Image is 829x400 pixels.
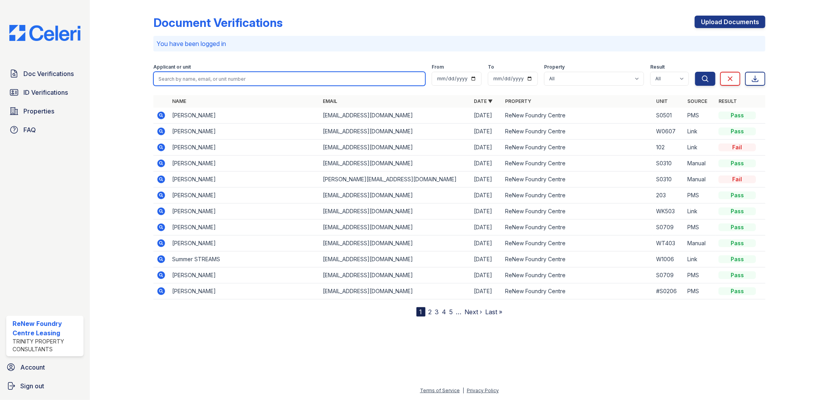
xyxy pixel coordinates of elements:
td: ReNew Foundry Centre [502,251,653,267]
td: [EMAIL_ADDRESS][DOMAIN_NAME] [320,156,471,172]
td: PMS [684,219,715,235]
a: Source [687,98,707,104]
td: [PERSON_NAME] [169,235,320,251]
td: [PERSON_NAME] [169,219,320,235]
div: Pass [719,239,756,247]
span: … [456,307,462,317]
a: Sign out [3,378,87,394]
div: Document Verifications [153,16,283,30]
td: [DATE] [471,156,502,172]
td: PMS [684,267,715,283]
div: Pass [719,191,756,199]
td: [DATE] [471,251,502,267]
td: [PERSON_NAME] [169,283,320,299]
td: [PERSON_NAME] [169,172,320,188]
td: [PERSON_NAME] [169,267,320,283]
td: WK503 [653,204,684,219]
td: ReNew Foundry Centre [502,156,653,172]
span: Properties [23,106,54,116]
td: ReNew Foundry Centre [502,140,653,156]
td: [PERSON_NAME] [169,188,320,204]
a: Last » [486,308,503,316]
label: Applicant or unit [153,64,191,70]
td: Link [684,204,715,219]
td: PMS [684,108,715,124]
span: FAQ [23,125,36,135]
a: ID Verifications [6,85,84,100]
td: ReNew Foundry Centre [502,204,653,219]
a: Property [505,98,531,104]
td: [EMAIL_ADDRESS][DOMAIN_NAME] [320,188,471,204]
td: S0501 [653,108,684,124]
td: Manual [684,172,715,188]
a: Next › [465,308,482,316]
a: Unit [656,98,668,104]
td: [PERSON_NAME] [169,156,320,172]
td: S0310 [653,156,684,172]
div: Pass [719,207,756,215]
td: [DATE] [471,283,502,299]
a: Terms of Service [420,388,460,393]
span: Account [20,363,45,372]
td: ReNew Foundry Centre [502,283,653,299]
div: Fail [719,175,756,183]
div: 1 [416,307,425,317]
td: 102 [653,140,684,156]
td: ReNew Foundry Centre [502,108,653,124]
td: [PERSON_NAME][EMAIL_ADDRESS][DOMAIN_NAME] [320,172,471,188]
td: [DATE] [471,124,502,140]
a: 4 [442,308,447,316]
a: Upload Documents [695,16,765,28]
div: ReNew Foundry Centre Leasing [12,319,80,338]
span: Sign out [20,381,44,391]
div: Pass [719,287,756,295]
td: [PERSON_NAME] [169,108,320,124]
div: Fail [719,143,756,151]
td: [DATE] [471,172,502,188]
a: Account [3,359,87,375]
td: ReNew Foundry Centre [502,219,653,235]
div: Trinity Property Consultants [12,338,80,353]
td: Manual [684,156,715,172]
a: 2 [429,308,432,316]
a: Doc Verifications [6,66,84,81]
td: [EMAIL_ADDRESS][DOMAIN_NAME] [320,219,471,235]
label: Result [650,64,665,70]
div: Pass [719,223,756,231]
td: Manual [684,235,715,251]
span: Doc Verifications [23,69,74,78]
a: 3 [435,308,439,316]
a: FAQ [6,122,84,138]
td: ReNew Foundry Centre [502,172,653,188]
a: Properties [6,103,84,119]
td: [PERSON_NAME] [169,124,320,140]
a: Result [719,98,737,104]
div: | [463,388,464,393]
a: Date ▼ [474,98,493,104]
td: Link [684,251,715,267]
td: [DATE] [471,267,502,283]
td: [DATE] [471,140,502,156]
td: S0310 [653,172,684,188]
label: Property [544,64,565,70]
td: [DATE] [471,108,502,124]
td: WT403 [653,235,684,251]
div: Pass [719,159,756,167]
td: 203 [653,188,684,204]
img: CE_Logo_Blue-a8612792a0a2168367f1c8372b55b34899dd931a85d93a1a3d3e32e68fde9ad4.png [3,25,87,41]
td: [DATE] [471,219,502,235]
td: ReNew Foundry Centre [502,124,653,140]
div: Pass [719,112,756,119]
td: S0709 [653,219,684,235]
input: Search by name, email, or unit number [153,72,426,86]
div: Pass [719,127,756,135]
td: [EMAIL_ADDRESS][DOMAIN_NAME] [320,251,471,267]
td: [DATE] [471,235,502,251]
td: [EMAIL_ADDRESS][DOMAIN_NAME] [320,283,471,299]
td: W1006 [653,251,684,267]
td: [PERSON_NAME] [169,140,320,156]
span: ID Verifications [23,88,68,97]
td: [EMAIL_ADDRESS][DOMAIN_NAME] [320,108,471,124]
a: Name [172,98,186,104]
